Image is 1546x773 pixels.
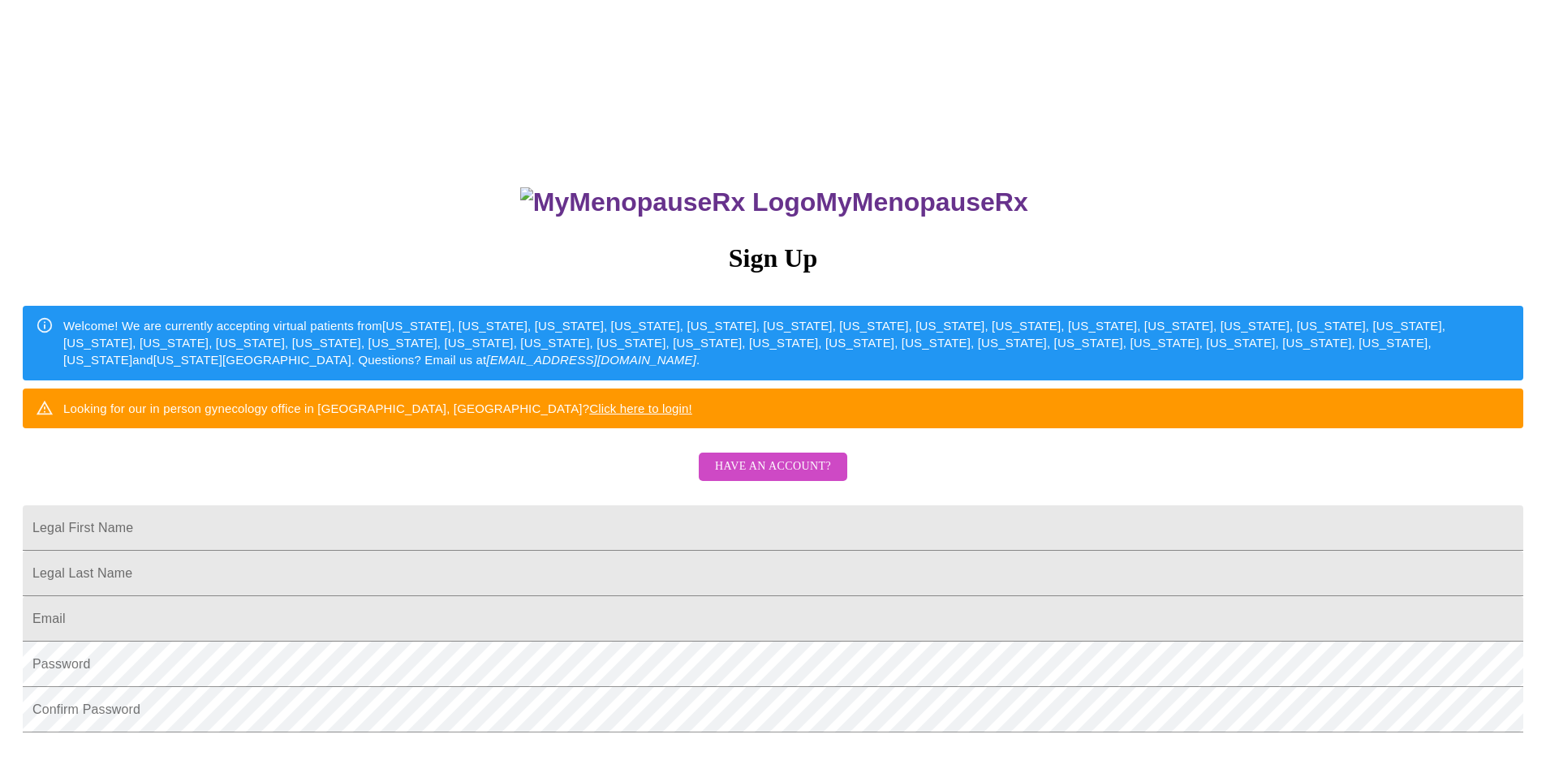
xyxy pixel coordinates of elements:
[25,187,1524,217] h3: MyMenopauseRx
[715,457,831,477] span: Have an account?
[63,311,1510,376] div: Welcome! We are currently accepting virtual patients from [US_STATE], [US_STATE], [US_STATE], [US...
[695,470,851,484] a: Have an account?
[486,353,696,367] em: [EMAIL_ADDRESS][DOMAIN_NAME]
[699,453,847,481] button: Have an account?
[63,393,692,423] div: Looking for our in person gynecology office in [GEOGRAPHIC_DATA], [GEOGRAPHIC_DATA]?
[23,243,1523,273] h3: Sign Up
[520,187,816,217] img: MyMenopauseRx Logo
[589,402,692,415] a: Click here to login!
